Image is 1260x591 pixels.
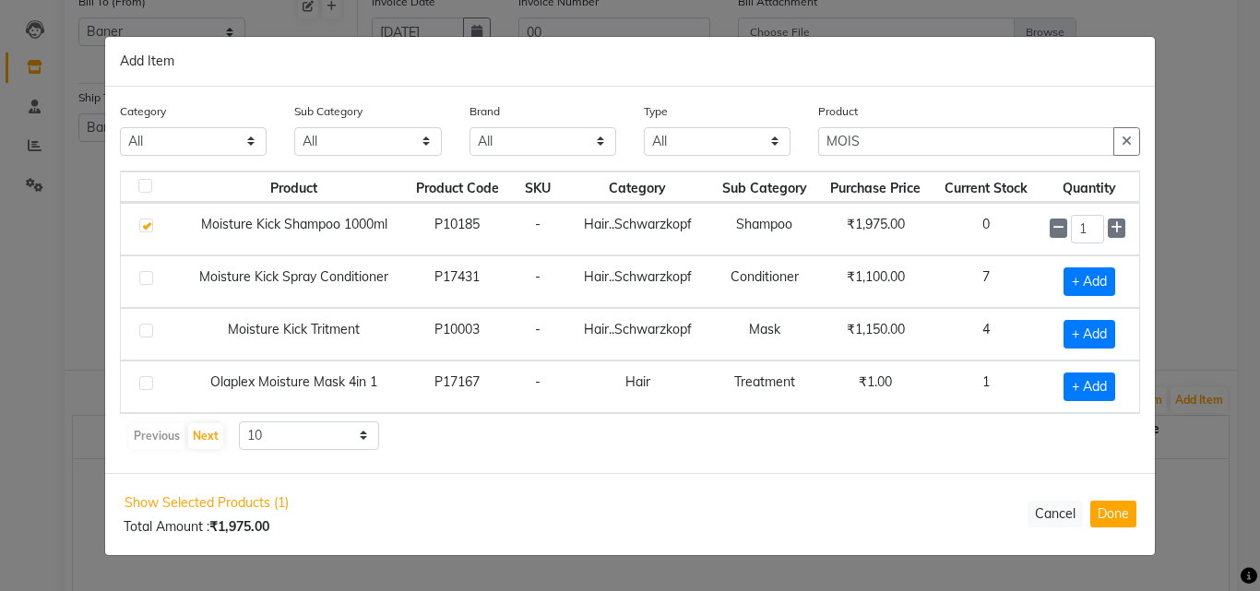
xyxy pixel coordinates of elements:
[105,37,1155,87] div: Add Item
[511,361,565,413] td: -
[565,361,710,413] td: Hair
[818,103,858,120] label: Product
[565,203,710,255] td: Hair..Schwarzkopf
[511,308,565,361] td: -
[644,103,668,120] label: Type
[404,203,511,255] td: P10185
[1064,320,1115,349] span: + Add
[511,255,565,308] td: -
[819,361,933,413] td: ₹1.00
[933,255,1040,308] td: 7
[511,203,565,255] td: -
[1090,501,1136,527] button: Done
[404,255,511,308] td: P17431
[710,361,819,413] td: Treatment
[933,203,1040,255] td: 0
[184,203,404,255] td: Moisture Kick Shampoo 1000ml
[710,308,819,361] td: Mask
[1039,171,1139,203] th: Quantity
[404,308,511,361] td: P10003
[124,518,269,535] span: Total Amount :
[1064,267,1115,296] span: + Add
[404,171,511,203] th: Product Code
[184,171,404,203] th: Product
[184,255,404,308] td: Moisture Kick Spray Conditioner
[819,203,933,255] td: ₹1,975.00
[710,171,819,203] th: Sub Category
[565,171,710,203] th: Category
[819,255,933,308] td: ₹1,100.00
[565,308,710,361] td: Hair..Schwarzkopf
[188,423,223,449] button: Next
[818,127,1114,156] input: Search or Scan Product
[184,361,404,413] td: Olaplex Moisture Mask 4in 1
[184,308,404,361] td: Moisture Kick Tritment
[933,171,1040,203] th: Current Stock
[470,103,500,120] label: Brand
[933,361,1040,413] td: 1
[209,518,269,535] b: ₹1,975.00
[511,171,565,203] th: SKU
[819,308,933,361] td: ₹1,150.00
[830,180,921,196] span: Purchase Price
[1028,501,1083,527] button: Cancel
[565,255,710,308] td: Hair..Schwarzkopf
[1064,372,1115,401] span: + Add
[710,203,819,255] td: Shampoo
[124,492,290,514] span: Show Selected Products (1)
[404,361,511,413] td: P17167
[120,103,166,120] label: Category
[294,103,363,120] label: Sub Category
[710,255,819,308] td: Conditioner
[933,308,1040,361] td: 4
